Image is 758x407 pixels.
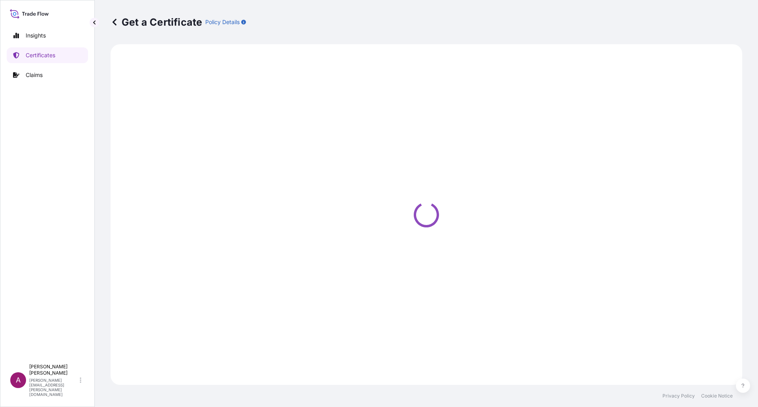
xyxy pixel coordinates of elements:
a: Certificates [7,47,88,63]
a: Insights [7,28,88,43]
p: Get a Certificate [111,16,202,28]
p: [PERSON_NAME] [PERSON_NAME] [29,364,78,376]
div: Loading [115,49,737,380]
a: Cookie Notice [701,393,733,399]
p: Claims [26,71,43,79]
a: Privacy Policy [662,393,695,399]
span: A [16,376,21,384]
a: Claims [7,67,88,83]
p: [PERSON_NAME][EMAIL_ADDRESS][PERSON_NAME][DOMAIN_NAME] [29,378,78,397]
p: Certificates [26,51,55,59]
p: Policy Details [205,18,240,26]
p: Insights [26,32,46,39]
